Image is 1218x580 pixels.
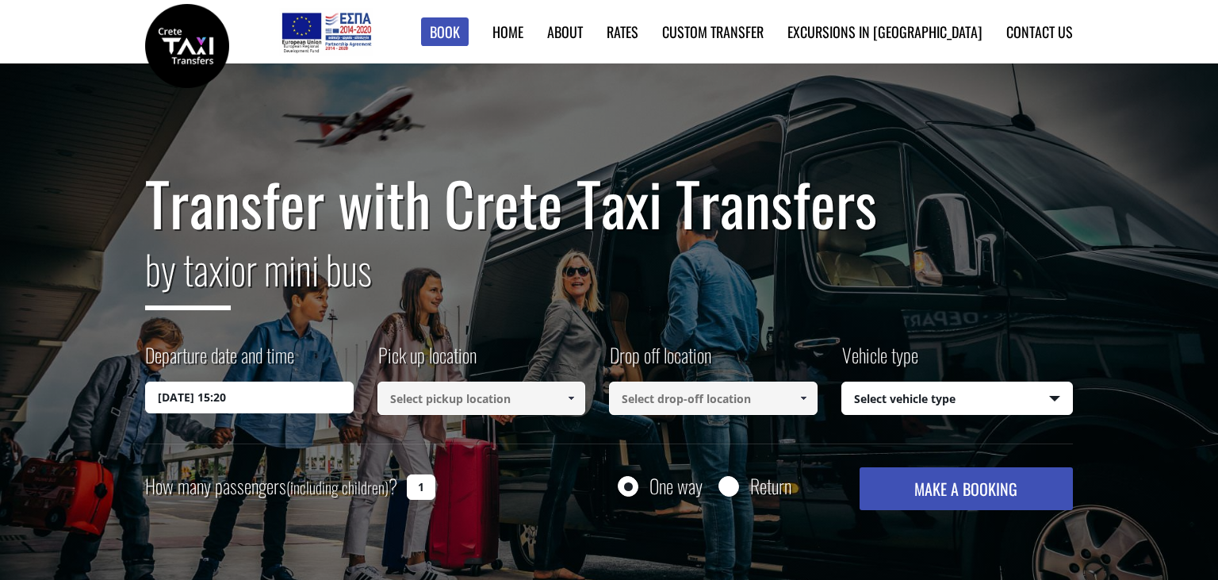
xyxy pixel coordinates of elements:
a: Show All Items [790,382,816,415]
span: Select vehicle type [842,382,1073,416]
h1: Transfer with Crete Taxi Transfers [145,170,1073,236]
a: About [547,21,583,42]
a: Show All Items [558,382,584,415]
label: Pick up location [377,341,477,382]
a: Custom Transfer [662,21,764,42]
img: e-bannersEUERDF180X90.jpg [279,8,373,56]
span: by taxi [145,239,231,310]
label: Departure date and time [145,341,294,382]
a: Book [421,17,469,47]
label: Drop off location [609,341,711,382]
input: Select pickup location [377,382,586,415]
a: Home [492,21,523,42]
label: Return [750,476,791,496]
label: How many passengers ? [145,467,397,506]
label: Vehicle type [841,341,918,382]
a: Crete Taxi Transfers | Safe Taxi Transfer Services from to Heraklion Airport, Chania Airport, Ret... [145,36,229,52]
input: Select drop-off location [609,382,818,415]
a: Excursions in [GEOGRAPHIC_DATA] [787,21,982,42]
a: Rates [607,21,638,42]
label: One way [649,476,703,496]
h2: or mini bus [145,236,1073,322]
img: Crete Taxi Transfers | Safe Taxi Transfer Services from to Heraklion Airport, Chania Airport, Ret... [145,4,229,88]
button: MAKE A BOOKING [860,467,1073,510]
a: Contact us [1006,21,1073,42]
small: (including children) [286,475,389,499]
